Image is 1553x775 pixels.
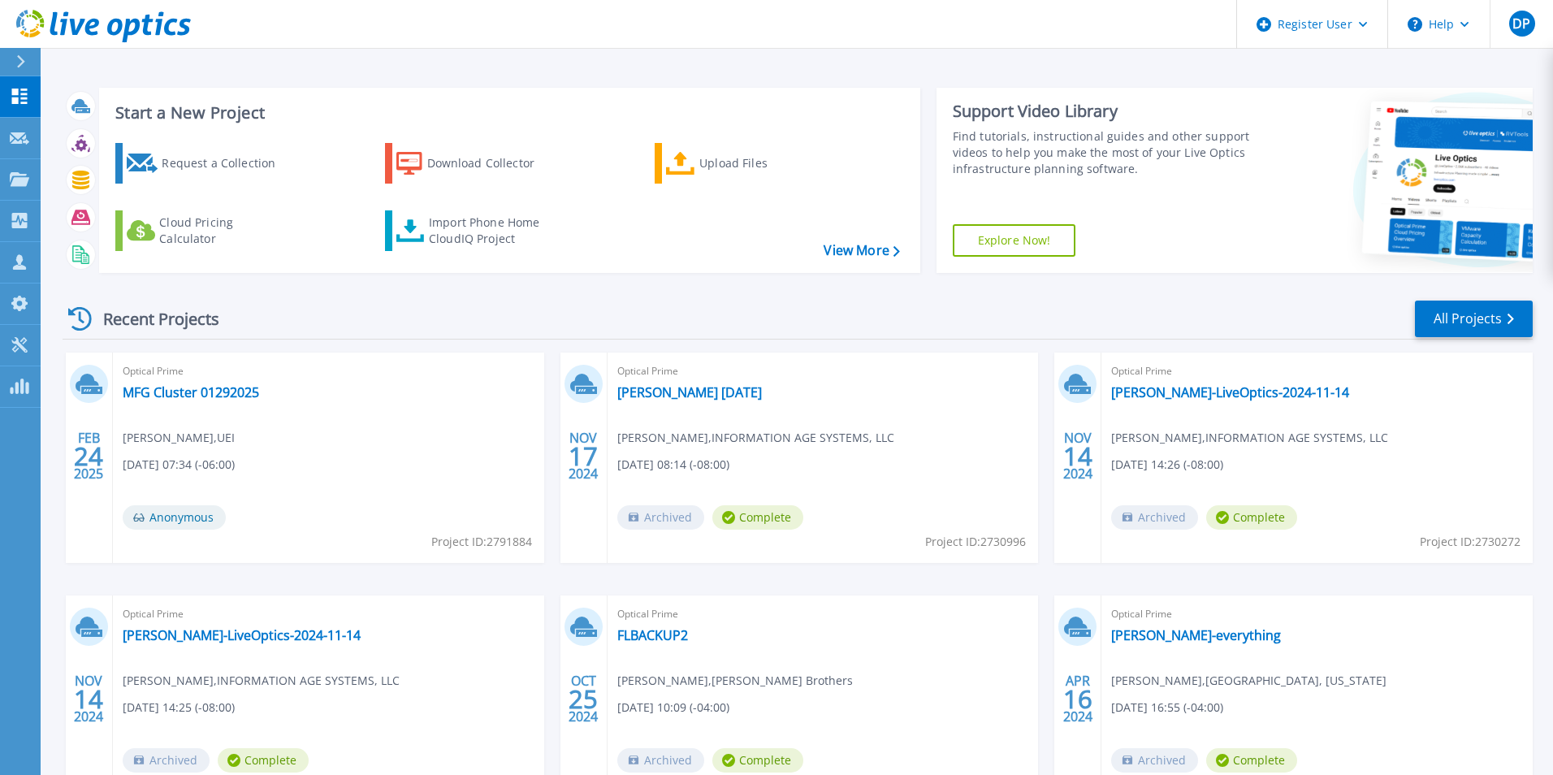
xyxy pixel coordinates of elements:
a: [PERSON_NAME] [DATE] [617,384,762,400]
div: Upload Files [699,147,829,180]
span: Project ID: 2791884 [431,533,532,551]
span: Archived [1111,748,1198,773]
div: NOV 2024 [73,669,104,729]
span: Complete [712,505,803,530]
span: Complete [712,748,803,773]
span: [DATE] 07:34 (-06:00) [123,456,235,474]
span: Project ID: 2730272 [1420,533,1521,551]
span: [PERSON_NAME] , [PERSON_NAME] Brothers [617,672,853,690]
span: 25 [569,692,598,706]
a: View More [824,243,899,258]
span: [PERSON_NAME] , INFORMATION AGE SYSTEMS, LLC [123,672,400,690]
span: Optical Prime [123,605,534,623]
a: [PERSON_NAME]-LiveOptics-2024-11-14 [123,627,361,643]
div: NOV 2024 [1062,426,1093,486]
span: 17 [569,449,598,463]
a: All Projects [1415,301,1533,337]
div: Find tutorials, instructional guides and other support videos to help you make the most of your L... [953,128,1257,177]
span: Optical Prime [1111,362,1523,380]
div: Download Collector [427,147,557,180]
div: Request a Collection [162,147,292,180]
span: Optical Prime [123,362,534,380]
a: Download Collector [385,143,566,184]
span: Anonymous [123,505,226,530]
span: [PERSON_NAME] , INFORMATION AGE SYSTEMS, LLC [1111,429,1388,447]
span: [DATE] 14:26 (-08:00) [1111,456,1223,474]
a: Explore Now! [953,224,1076,257]
span: [PERSON_NAME] , INFORMATION AGE SYSTEMS, LLC [617,429,894,447]
span: [DATE] 14:25 (-08:00) [123,699,235,717]
div: Cloud Pricing Calculator [159,214,289,247]
span: Archived [617,748,704,773]
a: FLBACKUP2 [617,627,688,643]
span: Project ID: 2730996 [925,533,1026,551]
div: OCT 2024 [568,669,599,729]
span: [DATE] 08:14 (-08:00) [617,456,729,474]
a: [PERSON_NAME]-everything [1111,627,1281,643]
span: Optical Prime [1111,605,1523,623]
h3: Start a New Project [115,104,899,122]
span: Complete [218,748,309,773]
span: [DATE] 16:55 (-04:00) [1111,699,1223,717]
span: Complete [1206,505,1297,530]
span: Complete [1206,748,1297,773]
span: Archived [617,505,704,530]
a: [PERSON_NAME]-LiveOptics-2024-11-14 [1111,384,1349,400]
span: Optical Prime [617,362,1029,380]
div: APR 2024 [1062,669,1093,729]
div: Import Phone Home CloudIQ Project [429,214,556,247]
a: Cloud Pricing Calculator [115,210,296,251]
div: Support Video Library [953,101,1257,122]
span: 14 [74,692,103,706]
a: Request a Collection [115,143,296,184]
span: 14 [1063,449,1092,463]
div: FEB 2025 [73,426,104,486]
span: 24 [74,449,103,463]
span: Optical Prime [617,605,1029,623]
span: 16 [1063,692,1092,706]
span: [PERSON_NAME] , UEI [123,429,235,447]
div: Recent Projects [63,299,241,339]
span: DP [1512,17,1530,30]
div: NOV 2024 [568,426,599,486]
span: [DATE] 10:09 (-04:00) [617,699,729,717]
span: Archived [123,748,210,773]
span: [PERSON_NAME] , [GEOGRAPHIC_DATA], [US_STATE] [1111,672,1386,690]
span: Archived [1111,505,1198,530]
a: Upload Files [655,143,836,184]
a: MFG Cluster 01292025 [123,384,259,400]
